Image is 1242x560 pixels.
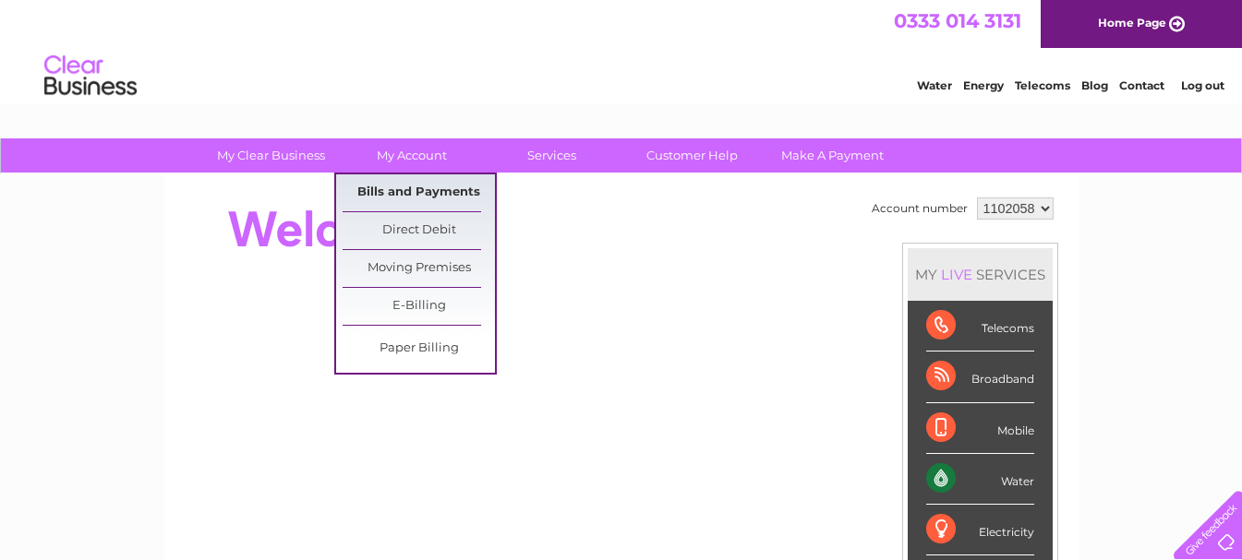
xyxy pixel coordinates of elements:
[1015,78,1070,92] a: Telecoms
[926,505,1034,555] div: Electricity
[756,138,909,173] a: Make A Payment
[1181,78,1224,92] a: Log out
[43,48,138,104] img: logo.png
[343,250,495,287] a: Moving Premises
[926,454,1034,505] div: Water
[908,248,1053,301] div: MY SERVICES
[1119,78,1164,92] a: Contact
[926,351,1034,402] div: Broadband
[963,78,1004,92] a: Energy
[867,193,972,224] td: Account number
[343,212,495,249] a: Direct Debit
[343,288,495,325] a: E-Billing
[195,138,347,173] a: My Clear Business
[616,138,768,173] a: Customer Help
[937,266,976,283] div: LIVE
[926,301,1034,351] div: Telecoms
[343,330,495,367] a: Paper Billing
[343,174,495,211] a: Bills and Payments
[894,9,1021,32] a: 0333 014 3131
[917,78,952,92] a: Water
[926,403,1034,454] div: Mobile
[1081,78,1108,92] a: Blog
[186,10,1058,89] div: Clear Business is a trading name of Verastar Limited (registered in [GEOGRAPHIC_DATA] No. 3667643...
[476,138,628,173] a: Services
[335,138,488,173] a: My Account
